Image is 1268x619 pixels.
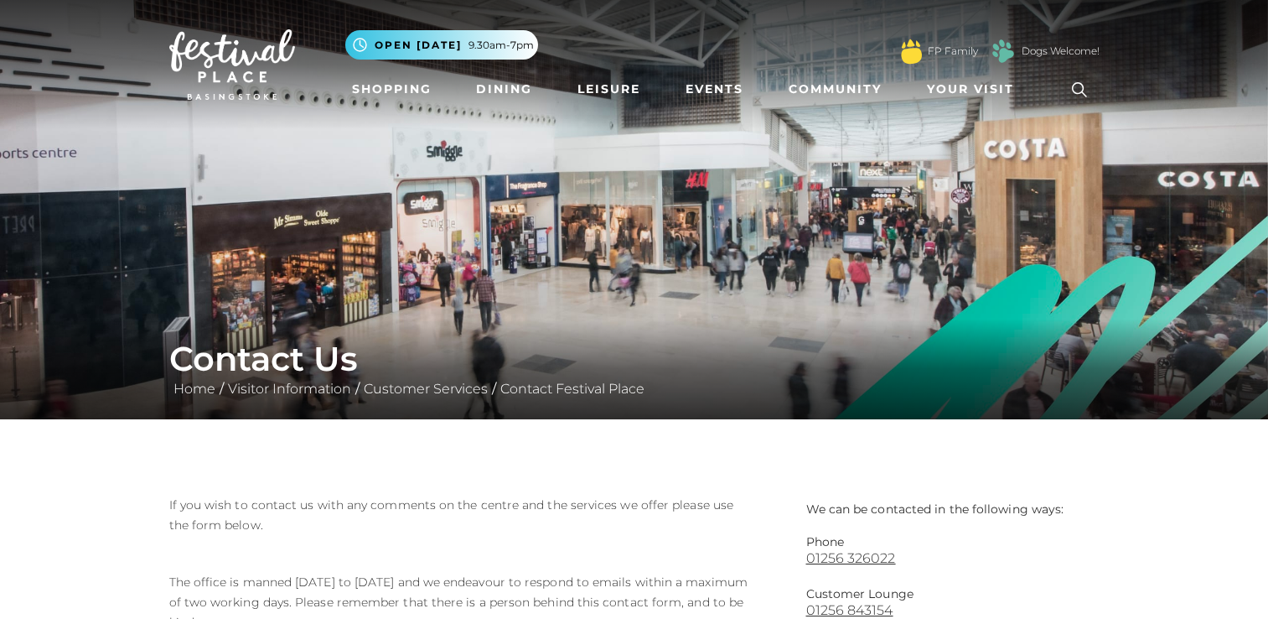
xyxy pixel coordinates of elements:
[468,38,534,53] span: 9.30am-7pm
[169,339,1100,379] h1: Contact Us
[496,381,649,397] a: Contact Festival Place
[157,339,1112,399] div: / / /
[679,74,750,105] a: Events
[169,495,753,535] p: If you wish to contact us with any comments on the centre and the services we offer please use th...
[360,381,492,397] a: Customer Services
[345,30,538,60] button: Open [DATE] 9.30am-7pm
[920,74,1029,105] a: Your Visit
[169,29,295,100] img: Festival Place Logo
[345,74,438,105] a: Shopping
[806,586,1100,602] p: Customer Lounge
[927,81,1014,98] span: Your Visit
[806,495,1100,518] p: We can be contacted in the following ways:
[224,381,355,397] a: Visitor Information
[928,44,978,59] a: FP Family
[782,74,888,105] a: Community
[375,38,462,53] span: Open [DATE]
[169,381,220,397] a: Home
[571,74,647,105] a: Leisure
[469,74,539,105] a: Dining
[806,550,1100,566] a: 01256 326022
[1022,44,1100,59] a: Dogs Welcome!
[806,602,1100,618] a: 01256 843154
[806,534,1100,550] p: Phone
